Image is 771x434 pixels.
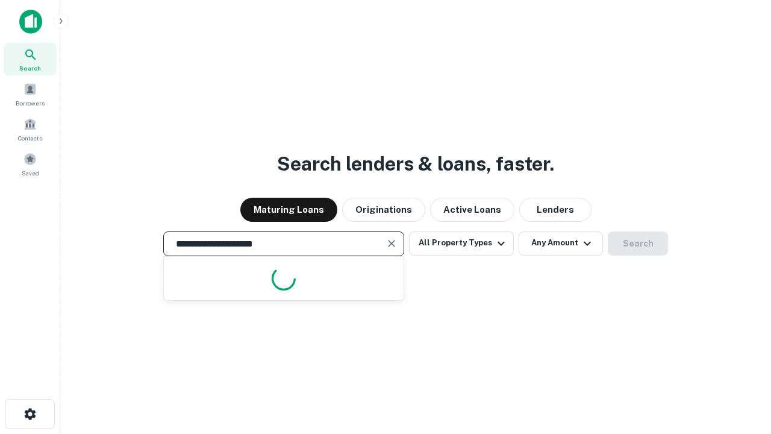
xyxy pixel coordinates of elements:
[4,148,57,180] a: Saved
[430,198,514,222] button: Active Loans
[18,133,42,143] span: Contacts
[22,168,39,178] span: Saved
[16,98,45,108] span: Borrowers
[19,10,42,34] img: capitalize-icon.png
[409,231,514,256] button: All Property Types
[277,149,554,178] h3: Search lenders & loans, faster.
[383,235,400,252] button: Clear
[342,198,425,222] button: Originations
[519,198,592,222] button: Lenders
[4,43,57,75] a: Search
[240,198,337,222] button: Maturing Loans
[19,63,41,73] span: Search
[711,338,771,395] iframe: Chat Widget
[4,113,57,145] a: Contacts
[4,78,57,110] a: Borrowers
[519,231,603,256] button: Any Amount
